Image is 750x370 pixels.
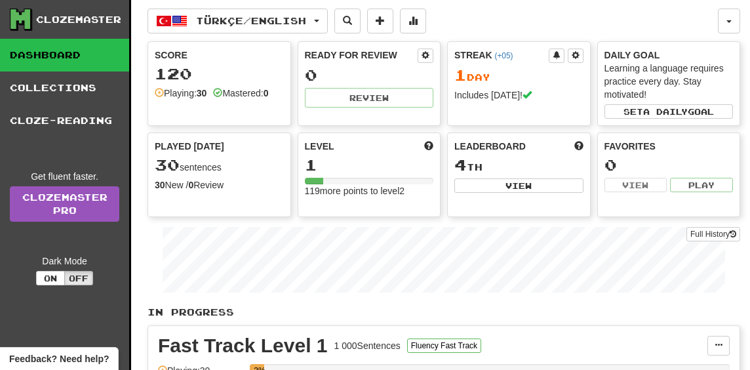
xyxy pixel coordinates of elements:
div: Get fluent faster. [10,170,119,183]
button: Türkçe/English [148,9,328,33]
button: Fluency Fast Track [407,339,481,353]
span: Leaderboard [454,140,526,153]
span: Score more points to level up [424,140,433,153]
div: Mastered: [213,87,268,100]
div: Fast Track Level 1 [158,336,328,356]
button: Search sentences [334,9,361,33]
div: Dark Mode [10,255,119,268]
p: In Progress [148,306,740,319]
span: 30 [155,155,180,174]
span: This week in points, UTC [574,140,583,153]
span: Played [DATE] [155,140,224,153]
button: View [604,178,667,192]
span: 1 [454,66,467,84]
div: Streak [454,49,549,62]
div: Clozemaster [36,13,121,26]
span: Türkçe / English [196,15,306,26]
div: Favorites [604,140,734,153]
div: Day [454,67,583,84]
button: Play [670,178,733,192]
button: On [36,271,65,285]
div: Includes [DATE]! [454,89,583,102]
div: sentences [155,157,284,174]
button: Off [64,271,93,285]
div: 1 000 Sentences [334,339,401,352]
div: Daily Goal [604,49,734,62]
span: 4 [454,155,467,174]
div: Learning a language requires practice every day. Stay motivated! [604,62,734,101]
div: 0 [604,157,734,173]
span: Level [305,140,334,153]
button: View [454,178,583,193]
strong: 30 [155,180,165,190]
div: New / Review [155,178,284,192]
span: a daily [643,107,688,116]
button: Add sentence to collection [367,9,393,33]
div: Score [155,49,284,62]
div: 119 more points to level 2 [305,184,434,197]
div: th [454,157,583,174]
span: Open feedback widget [9,352,109,365]
div: 0 [305,67,434,83]
div: Ready for Review [305,49,418,62]
div: Playing: [155,87,207,100]
button: Review [305,88,434,108]
button: Full History [686,227,740,241]
strong: 0 [188,180,193,190]
button: More stats [400,9,426,33]
button: Seta dailygoal [604,104,734,119]
a: ClozemasterPro [10,186,119,222]
div: 1 [305,157,434,173]
a: (+05) [494,51,513,60]
strong: 0 [264,88,269,98]
strong: 30 [197,88,207,98]
div: 120 [155,66,284,82]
